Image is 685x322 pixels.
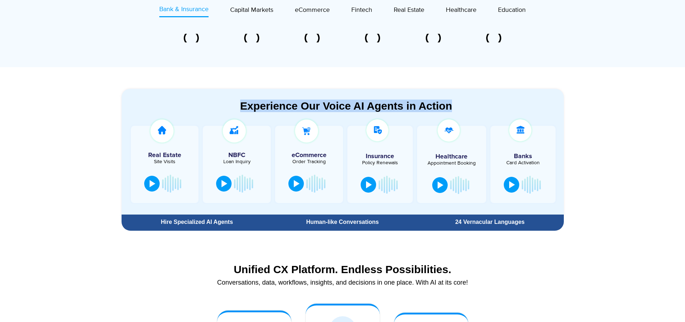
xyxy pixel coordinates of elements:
[272,219,412,225] div: Human-like Conversations
[279,152,339,158] h5: eCommerce
[279,159,339,164] div: Order Tracking
[206,159,267,164] div: Loan Inquiry
[134,159,195,164] div: Site Visits
[351,5,372,17] a: Fintech
[295,5,330,17] a: eCommerce
[446,6,476,14] span: Healthcare
[129,100,564,112] div: Experience Our Voice AI Agents in Action
[463,34,524,42] div: 6 of 6
[206,152,267,158] h5: NBFC
[161,34,222,42] div: 1 of 6
[125,263,560,276] div: Unified CX Platform. Endless Possibilities.
[282,34,342,42] div: 3 of 6
[125,279,560,286] div: Conversations, data, workflows, insights, and decisions in one place. With AI at its core!
[125,219,269,225] div: Hire Specialized AI Agents
[498,6,526,14] span: Education
[420,219,560,225] div: 24 Vernacular Languages
[394,5,424,17] a: Real Estate
[494,160,552,165] div: Card Activation
[230,5,273,17] a: Capital Markets
[423,161,481,166] div: Appointment Booking
[134,152,195,158] h5: Real Estate
[161,34,524,42] div: Image Carousel
[230,6,273,14] span: Capital Markets
[494,153,552,160] h5: Banks
[446,5,476,17] a: Healthcare
[222,34,282,42] div: 2 of 6
[394,6,424,14] span: Real Estate
[159,5,209,17] a: Bank & Insurance
[342,34,403,42] div: 4 of 6
[351,6,372,14] span: Fintech
[159,5,209,13] span: Bank & Insurance
[295,6,330,14] span: eCommerce
[351,153,409,160] h5: Insurance
[351,160,409,165] div: Policy Renewals
[423,153,481,160] h5: Healthcare
[403,34,463,42] div: 5 of 6
[498,5,526,17] a: Education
